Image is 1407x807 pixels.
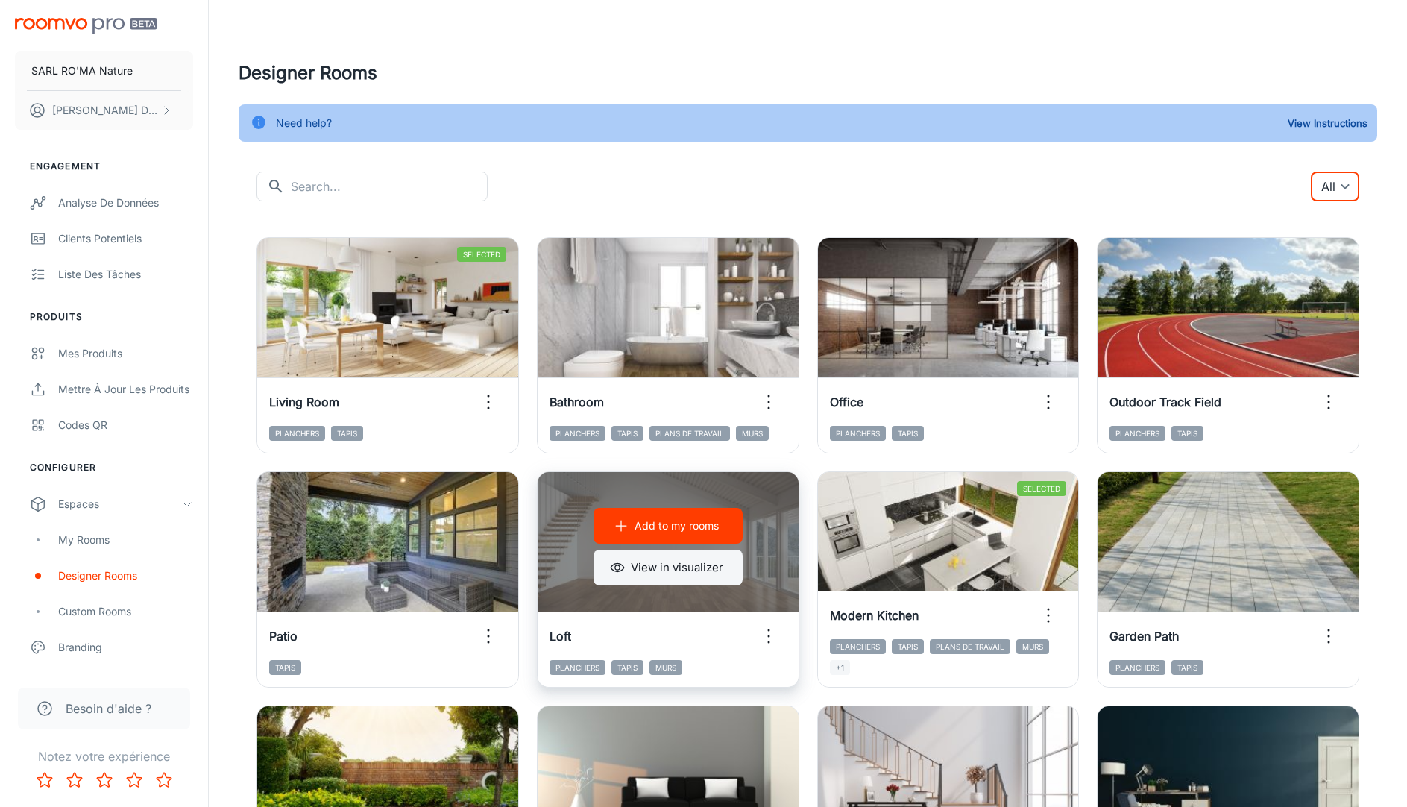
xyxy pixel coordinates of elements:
[276,109,332,137] div: Need help?
[58,603,193,620] div: Custom Rooms
[1171,660,1203,675] span: Tapis
[149,765,179,795] button: Rate 5 star
[594,550,743,585] button: View in visualizer
[331,426,363,441] span: Tapis
[52,102,157,119] p: [PERSON_NAME] Durieux
[1109,627,1179,645] h6: Garden Path
[550,426,605,441] span: Planchers
[239,60,1377,87] h4: Designer Rooms
[930,639,1010,654] span: Plans de travail
[31,63,133,79] p: SARL RO'MA Nature
[550,660,605,675] span: Planchers
[736,426,769,441] span: Murs
[1311,172,1359,201] div: All
[1109,393,1221,411] h6: Outdoor Track Field
[66,700,151,717] span: Besoin d'aide ?
[119,765,149,795] button: Rate 4 star
[830,606,919,624] h6: Modern Kitchen
[58,417,193,433] div: Codes QR
[58,230,193,247] div: Clients potentiels
[58,568,193,584] div: Designer Rooms
[1109,426,1165,441] span: Planchers
[892,426,924,441] span: Tapis
[649,660,682,675] span: Murs
[649,426,730,441] span: Plans de travail
[635,518,719,534] p: Add to my rooms
[58,532,193,548] div: My Rooms
[892,639,924,654] span: Tapis
[58,345,193,362] div: Mes produits
[269,627,298,645] h6: Patio
[15,18,157,34] img: Roomvo PRO Beta
[58,195,193,211] div: Analyse de données
[60,765,89,795] button: Rate 2 star
[58,639,193,656] div: Branding
[611,426,643,441] span: Tapis
[269,660,301,675] span: Tapis
[550,393,604,411] h6: Bathroom
[1284,112,1371,134] button: View Instructions
[1016,639,1049,654] span: Murs
[58,381,193,398] div: Mettre à jour les produits
[594,508,743,544] button: Add to my rooms
[58,266,193,283] div: Liste des tâches
[15,51,193,90] button: SARL RO'MA Nature
[1109,660,1165,675] span: Planchers
[1171,426,1203,441] span: Tapis
[550,627,571,645] h6: Loft
[830,393,863,411] h6: Office
[1017,481,1066,496] span: Selected
[830,639,886,654] span: Planchers
[269,426,325,441] span: Planchers
[15,91,193,130] button: [PERSON_NAME] Durieux
[457,247,506,262] span: Selected
[611,660,643,675] span: Tapis
[58,496,181,512] div: Espaces
[12,747,196,765] p: Notez votre expérience
[30,765,60,795] button: Rate 1 star
[830,660,850,675] span: +1
[269,393,339,411] h6: Living Room
[89,765,119,795] button: Rate 3 star
[830,426,886,441] span: Planchers
[291,172,488,201] input: Search...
